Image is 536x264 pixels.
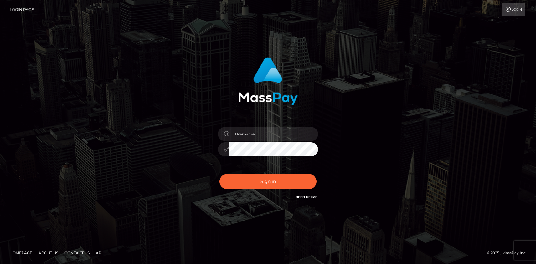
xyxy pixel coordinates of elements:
[219,174,317,189] button: Sign in
[62,248,92,258] a: Contact Us
[7,248,35,258] a: Homepage
[10,3,34,16] a: Login Page
[296,195,317,199] a: Need Help?
[238,57,298,105] img: MassPay Login
[487,250,531,256] div: © 2025 , MassPay Inc.
[36,248,61,258] a: About Us
[93,248,105,258] a: API
[502,3,525,16] a: Login
[229,127,318,141] input: Username...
